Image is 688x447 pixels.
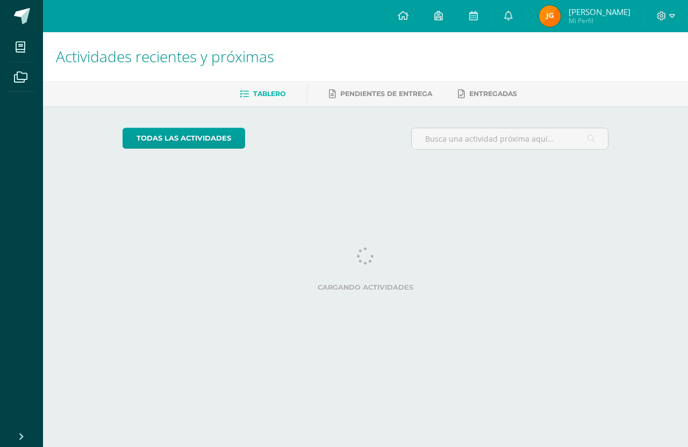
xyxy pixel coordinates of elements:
[458,85,517,102] a: Entregadas
[329,85,432,102] a: Pendientes de entrega
[469,90,517,98] span: Entregadas
[240,85,285,102] a: Tablero
[340,90,432,98] span: Pendientes de entrega
[56,46,274,67] span: Actividades recientes y próximas
[569,16,630,25] span: Mi Perfil
[539,5,561,27] img: 74ae6213215539b7b59c796b4210b1b2.png
[123,283,609,291] label: Cargando actividades
[253,90,285,98] span: Tablero
[123,128,245,149] a: todas las Actividades
[412,128,608,149] input: Busca una actividad próxima aquí...
[569,6,630,17] span: [PERSON_NAME]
